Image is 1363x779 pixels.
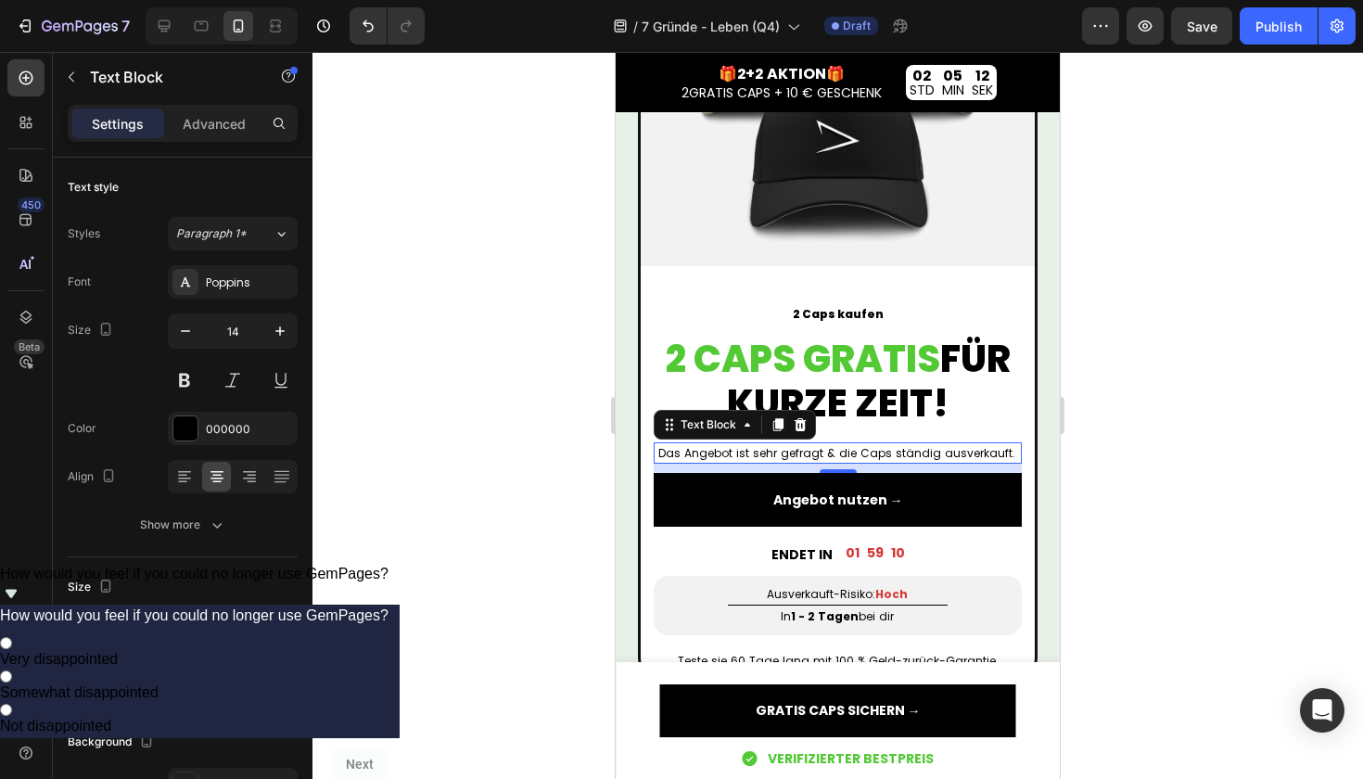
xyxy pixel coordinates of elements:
[206,275,293,291] div: Poppins
[68,420,96,437] div: Color
[14,339,45,354] div: Beta
[90,66,248,88] p: Text Block
[642,17,780,36] span: 7 Gründe - Leben (Q4)
[633,17,638,36] span: /
[92,114,144,134] p: Settings
[183,114,246,134] p: Advanced
[121,15,130,37] p: 7
[140,516,226,534] div: Show more
[68,179,119,196] div: Text style
[1171,7,1232,45] button: Save
[168,217,298,250] button: Paragraph 1*
[176,225,247,242] span: Paragraph 1*
[616,52,1060,779] iframe: Design area
[1187,19,1217,34] span: Save
[350,7,425,45] div: Undo/Redo
[18,198,45,212] div: 450
[1240,7,1318,45] button: Publish
[206,421,293,438] div: 000000
[7,7,138,45] button: 7
[843,18,871,34] span: Draft
[68,508,298,542] button: Show more
[68,274,91,290] div: Font
[68,465,120,490] div: Align
[1255,17,1302,36] div: Publish
[1300,688,1344,733] div: Open Intercom Messenger
[68,318,117,343] div: Size
[68,225,100,242] div: Styles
